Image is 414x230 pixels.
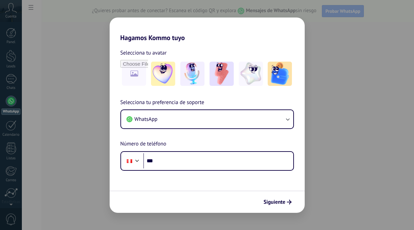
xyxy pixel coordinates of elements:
span: WhatsApp [135,116,158,123]
div: Peru: + 51 [123,154,136,168]
img: -3.jpeg [210,62,234,86]
span: Selecciona tu preferencia de soporte [120,98,204,107]
span: Siguiente [264,200,286,204]
img: -4.jpeg [239,62,263,86]
img: -5.jpeg [268,62,292,86]
h2: Hagamos Kommo tuyo [110,18,305,42]
button: WhatsApp [121,110,293,128]
button: Siguiente [261,196,295,208]
img: -2.jpeg [180,62,204,86]
span: Número de teléfono [120,140,166,149]
span: Selecciona tu avatar [120,48,167,57]
img: -1.jpeg [151,62,175,86]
